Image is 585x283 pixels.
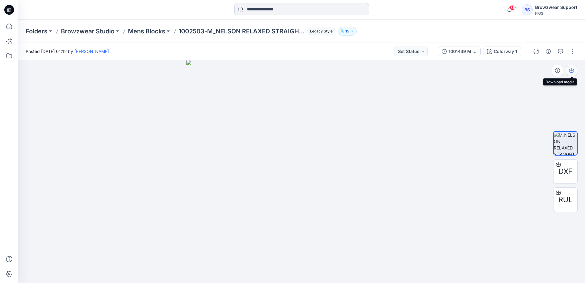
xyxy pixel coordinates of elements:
div: BS [522,4,533,15]
span: Legacy Style [307,28,335,35]
span: RUL [558,194,573,205]
button: Colorway 1 [483,47,521,56]
p: 15 [345,28,349,35]
a: Mens Blocks [128,27,165,36]
p: 1002503-M_NELSON RELAXED STRAIGHT LEG SCRUB PANT [179,27,305,36]
div: FIGS [535,11,577,16]
div: Colorway 1 [494,48,517,55]
button: Legacy Style [305,27,335,36]
button: 1001439 M [PERSON_NAME] [438,47,481,56]
span: Posted [DATE] 01:12 by [26,48,109,55]
span: 36 [509,5,516,10]
img: eyJhbGciOiJIUzI1NiIsImtpZCI6IjAiLCJzbHQiOiJzZXMiLCJ0eXAiOiJKV1QifQ.eyJkYXRhIjp7InR5cGUiOiJzdG9yYW... [186,60,417,283]
span: DXF [558,166,572,177]
a: Browzwear Studio [61,27,114,36]
img: M_NELSON RELAXED STRAIGHT LEG SCRUB PANT-Tech Pack-en [554,132,577,155]
div: 1001439 M IVANO STRAIGHT [449,48,477,55]
a: Folders [26,27,47,36]
button: Details [543,47,553,56]
button: 15 [338,27,357,36]
a: [PERSON_NAME] [74,49,109,54]
div: Browzwear Support [535,4,577,11]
